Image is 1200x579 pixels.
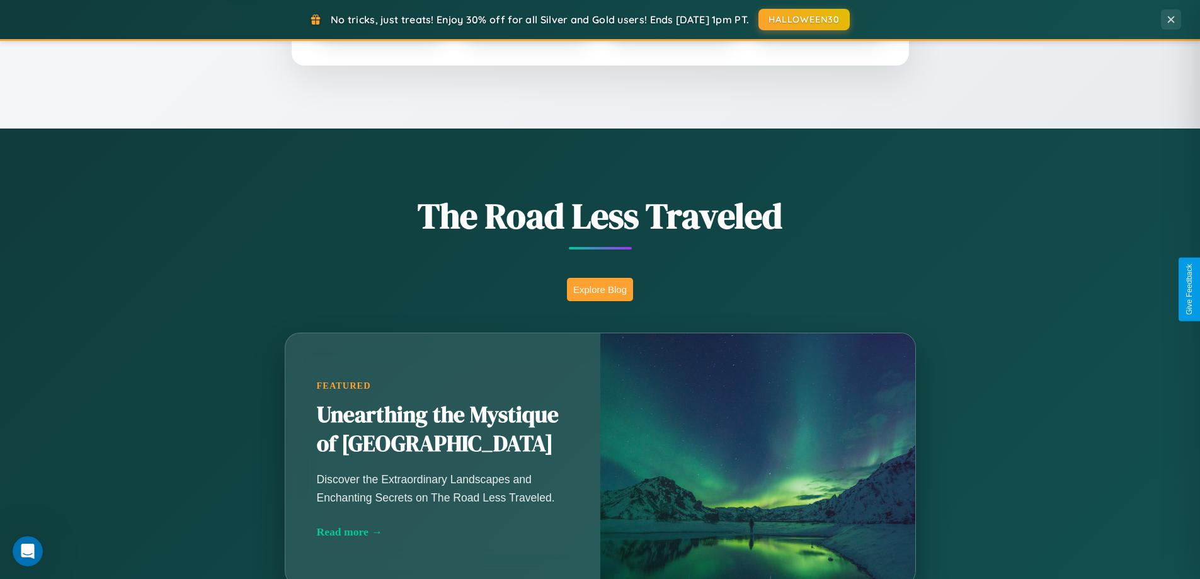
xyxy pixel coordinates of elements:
button: HALLOWEEN30 [758,9,850,30]
h2: Unearthing the Mystique of [GEOGRAPHIC_DATA] [317,401,569,459]
div: Read more → [317,525,569,539]
button: Explore Blog [567,278,633,301]
div: Featured [317,381,569,391]
p: Discover the Extraordinary Landscapes and Enchanting Secrets on The Road Less Traveled. [317,471,569,506]
div: Give Feedback [1185,264,1194,315]
h1: The Road Less Traveled [222,192,978,240]
span: No tricks, just treats! Enjoy 30% off for all Silver and Gold users! Ends [DATE] 1pm PT. [331,13,749,26]
iframe: Intercom live chat [13,536,43,566]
